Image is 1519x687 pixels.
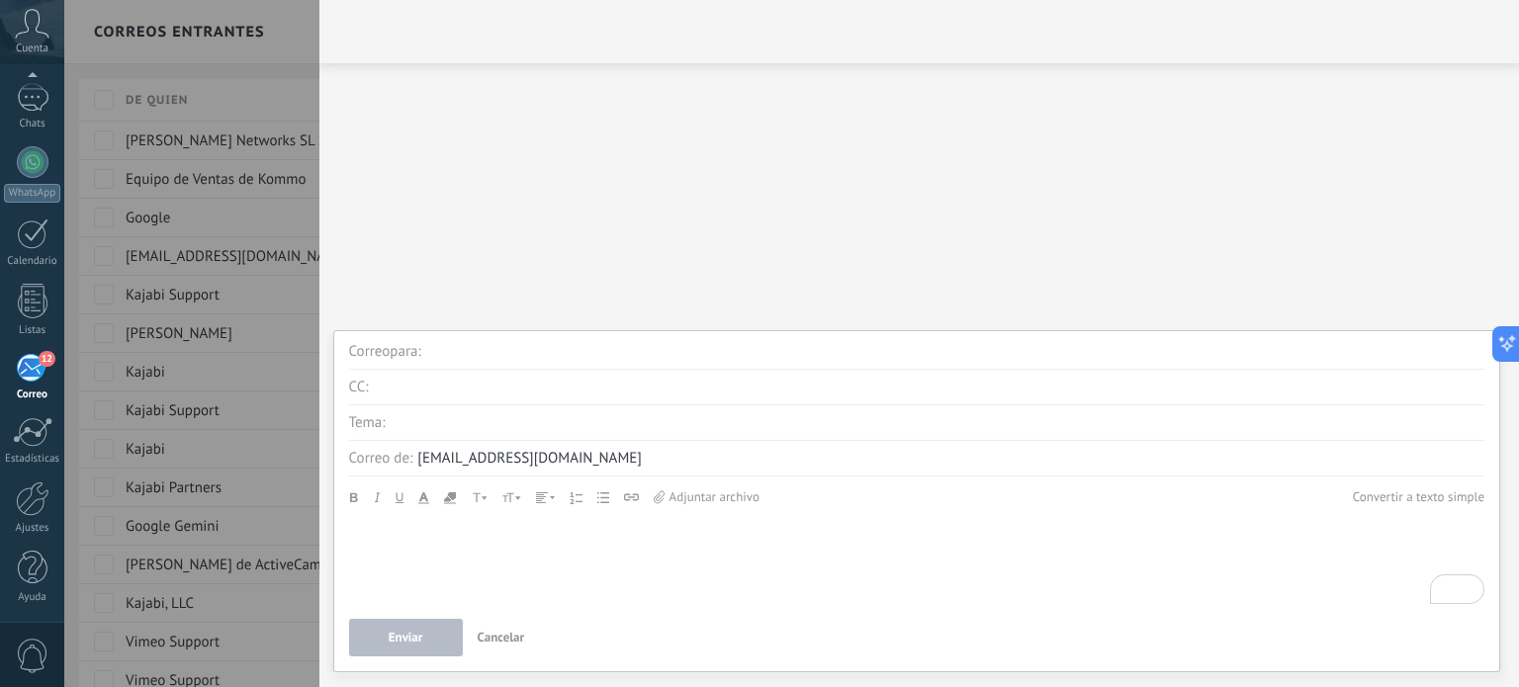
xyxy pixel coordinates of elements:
[654,486,759,508] label: Adjunto
[1353,486,1484,508] button: Convertir a texto simple
[4,255,61,268] div: Calendario
[4,324,61,337] div: Listas
[624,493,639,501] span: Adjuntar
[4,388,61,401] div: Correo
[373,486,381,508] button: Cursiva
[396,486,403,508] button: Subrayado
[349,413,386,433] div: Tema:
[418,490,429,504] span: Color de fuente
[478,629,525,645] span: Cancelar
[470,619,533,656] button: Cancelar
[390,342,420,362] div: para
[417,449,642,468] span: [EMAIL_ADDRESS][DOMAIN_NAME]
[349,486,358,508] button: Negrita
[4,591,61,604] div: Ayuda
[349,619,463,656] button: Enviar
[597,486,609,508] button: Lista marcada
[502,490,521,504] span: Tamaño de fuente
[536,492,555,503] span: Alineación
[349,378,369,397] div: CC:
[349,449,413,469] div: Correo de:
[4,184,60,203] div: WhatsApp
[4,522,61,535] div: Ajustes
[570,486,582,508] button: Lista numerada
[39,351,55,367] span: 12
[349,518,1484,604] div: To enrich screen reader interactions, please activate Accessibility in Grammarly extension settings
[417,342,420,362] div: :
[389,631,423,644] span: Enviar
[4,118,61,130] div: Chats
[444,492,456,504] span: Color de relleno
[471,490,488,504] span: Letra
[4,453,61,466] div: Estadísticas
[16,43,48,55] span: Cuenta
